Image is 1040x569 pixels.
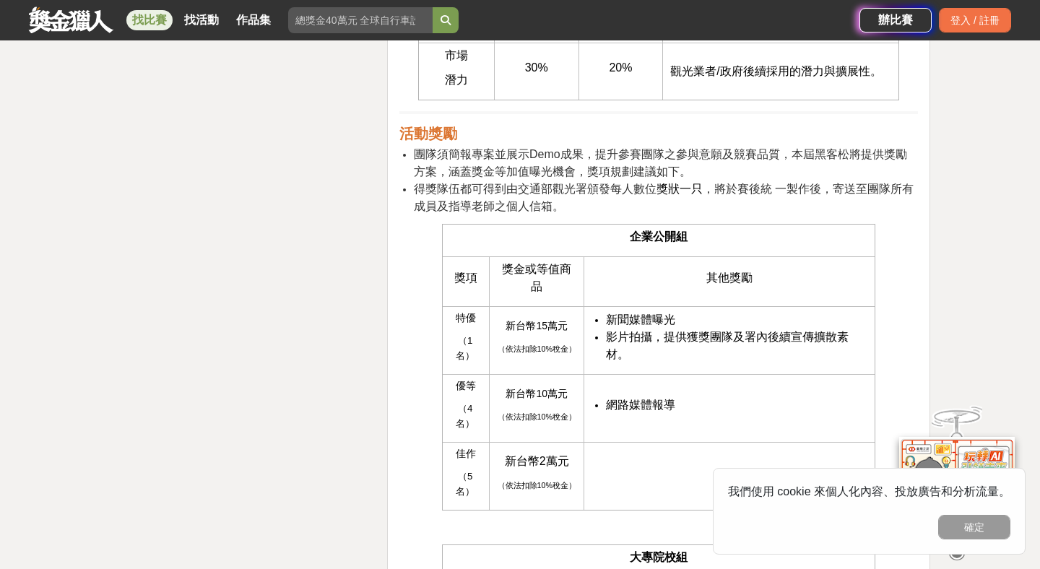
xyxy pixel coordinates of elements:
span: 獎狀一只 [656,183,703,195]
span: （依法扣除10%稅金） [498,412,576,421]
span: （依法扣除10%稅金） [498,344,576,353]
a: 找比賽 [126,10,173,30]
span: 觀光業者/政府後續採用的潛力與擴展性。 [670,65,881,77]
button: 確定 [938,515,1010,539]
span: 獎金或等值商品 [502,263,571,292]
a: 找活動 [178,10,225,30]
span: 新台幣10萬元 [506,388,568,399]
span: 得獎隊伍都可得到由交通部觀光署頒發每人數位 [414,183,656,195]
span: （4名） [456,403,474,429]
span: 30% [525,61,548,74]
span: 其他獎勵 [706,272,753,284]
span: 優等 [456,380,476,391]
span: 佳作 [456,448,476,459]
span: 20% [609,61,632,74]
strong: 大專院校組 [630,551,688,563]
span: 潛力 [445,74,468,86]
span: 市場 [445,49,468,61]
input: 總獎金40萬元 全球自行車設計比賽 [288,7,433,33]
a: 作品集 [230,10,277,30]
span: （1名） [456,335,474,361]
img: d2146d9a-e6f6-4337-9592-8cefde37ba6b.png [899,437,1015,533]
span: 特優 [456,312,476,323]
span: 新台幣2萬元 [505,455,569,467]
span: 網路媒體報導 [606,399,675,411]
span: （依法扣除10%稅金） [498,481,576,490]
strong: 活動獎勵 [399,126,457,142]
strong: 企業公開組 [630,230,688,243]
span: 新聞媒體曝光 [606,313,675,326]
span: （5名） [456,471,474,497]
a: 辦比賽 [859,8,932,32]
span: 獎項 [454,272,477,284]
span: ，將於賽後統 一製作後，寄送至團隊所有成員及指導老師之個人信箱。 [414,183,914,212]
div: 登入 / 註冊 [939,8,1011,32]
span: 影片拍攝，提供獲獎團隊及署內後續宣傳擴散素材。 [606,331,849,360]
span: 我們使用 cookie 來個人化內容、投放廣告和分析流量。 [728,485,1010,498]
span: 團隊須簡報專案並展示Demo成果，提升參賽團隊之參與意願及競賽品質，本屆黑客松將提供獎勵方案，涵蓋獎金等加值曝光機會，獎項規劃建議如下。 [414,148,907,178]
span: 新台幣15萬元 [506,320,568,331]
